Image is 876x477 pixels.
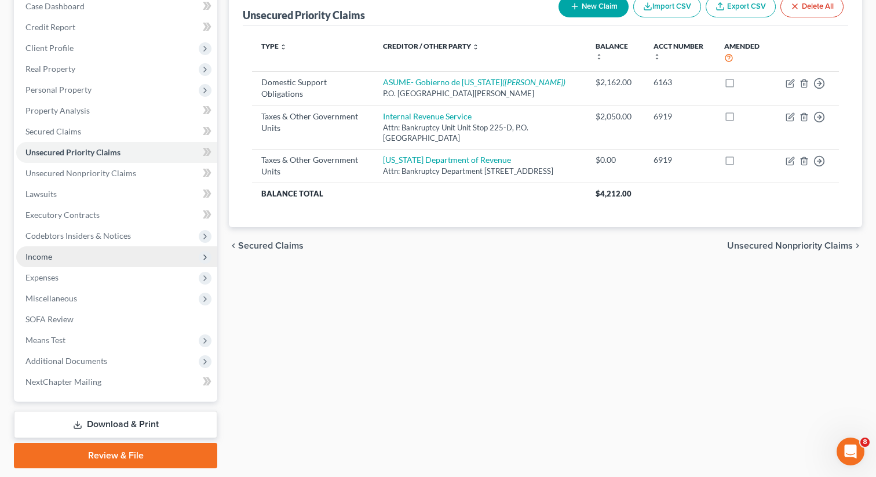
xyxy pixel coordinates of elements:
a: SOFA Review [16,309,217,330]
button: chevron_left Secured Claims [229,241,304,250]
a: Review & File [14,443,217,468]
div: Taxes & Other Government Units [261,154,364,177]
span: Property Analysis [25,105,90,115]
a: Type unfold_more [261,42,287,50]
button: Unsecured Nonpriority Claims chevron_right [727,241,862,250]
span: Secured Claims [238,241,304,250]
span: Secured Claims [25,126,81,136]
span: Unsecured Priority Claims [25,147,121,157]
i: unfold_more [654,53,660,60]
span: Credit Report [25,22,75,32]
div: P.O. [GEOGRAPHIC_DATA][PERSON_NAME] [383,88,577,99]
span: Personal Property [25,85,92,94]
a: Credit Report [16,17,217,38]
a: Download & Print [14,411,217,438]
span: Expenses [25,272,59,282]
a: [US_STATE] Department of Revenue [383,155,511,165]
div: Attn: Bankruptcy Department [STREET_ADDRESS] [383,166,577,177]
a: Property Analysis [16,100,217,121]
span: $4,212.00 [596,189,632,198]
a: Secured Claims [16,121,217,142]
div: $0.00 [596,154,635,166]
th: Balance Total [252,183,586,203]
div: 6919 [654,154,706,166]
a: Balance unfold_more [596,42,628,60]
i: unfold_more [472,43,479,50]
span: Codebtors Insiders & Notices [25,231,131,241]
span: Miscellaneous [25,293,77,303]
a: Executory Contracts [16,205,217,225]
iframe: Intercom live chat [837,438,864,465]
a: Unsecured Nonpriority Claims [16,163,217,184]
span: Means Test [25,335,65,345]
a: Acct Number unfold_more [654,42,703,60]
a: Creditor / Other Party unfold_more [383,42,479,50]
span: Executory Contracts [25,210,100,220]
div: Attn: Bankruptcy Unit Unit Stop 225-D, P.O. [GEOGRAPHIC_DATA] [383,122,577,144]
a: NextChapter Mailing [16,372,217,392]
i: ([PERSON_NAME]) [502,77,565,87]
a: Lawsuits [16,184,217,205]
span: Unsecured Nonpriority Claims [25,168,136,178]
span: NextChapter Mailing [25,377,101,387]
a: Unsecured Priority Claims [16,142,217,163]
span: Lawsuits [25,189,57,199]
span: 8 [860,438,870,447]
div: $2,050.00 [596,111,635,122]
div: $2,162.00 [596,77,635,88]
span: Income [25,252,52,261]
i: unfold_more [280,43,287,50]
span: Unsecured Nonpriority Claims [727,241,853,250]
span: SOFA Review [25,314,74,324]
div: 6919 [654,111,706,122]
i: chevron_right [853,241,862,250]
span: Additional Documents [25,356,107,366]
div: Domestic Support Obligations [261,77,364,100]
span: Client Profile [25,43,74,53]
a: ASUME- Gobierno de [US_STATE]([PERSON_NAME]) [383,77,565,87]
div: 6163 [654,77,706,88]
div: Taxes & Other Government Units [261,111,364,134]
span: Real Property [25,64,75,74]
a: Internal Revenue Service [383,111,472,121]
span: Case Dashboard [25,1,85,11]
i: chevron_left [229,241,238,250]
div: Unsecured Priority Claims [243,8,365,22]
i: unfold_more [596,53,603,60]
th: Amended [715,35,776,71]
